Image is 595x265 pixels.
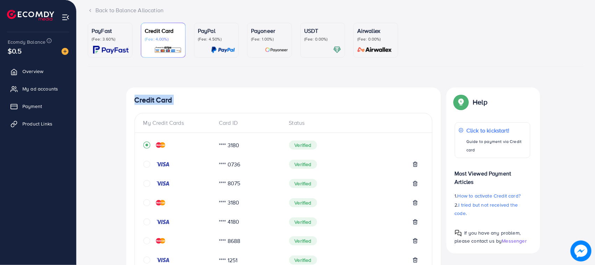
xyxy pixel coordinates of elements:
[289,256,317,265] span: Verified
[156,200,165,206] img: credit
[289,217,317,227] span: Verified
[455,192,530,200] p: 1.
[357,36,394,42] p: (Fee: 0.00%)
[62,13,70,21] img: menu
[143,161,150,168] svg: circle
[143,257,150,264] svg: circle
[22,85,58,92] span: My ad accounts
[92,27,129,35] p: PayFast
[8,38,45,45] span: Ecomdy Balance
[143,119,214,127] div: My Credit Cards
[458,192,521,199] span: How to activate Credit card?
[22,68,43,75] span: Overview
[156,181,170,186] img: credit
[473,98,488,106] p: Help
[455,96,467,108] img: Popup guide
[284,119,424,127] div: Status
[289,179,317,188] span: Verified
[251,27,288,35] p: Payoneer
[156,238,165,244] img: credit
[455,229,521,244] span: If you have any problem, please contact us by
[154,46,182,54] img: card
[93,46,129,54] img: card
[8,46,22,56] span: $0.5
[502,237,527,244] span: Messenger
[22,120,52,127] span: Product Links
[92,36,129,42] p: (Fee: 3.60%)
[251,36,288,42] p: (Fee: 1.00%)
[357,27,394,35] p: Airwallex
[265,46,288,54] img: card
[143,142,150,149] svg: record circle
[135,96,432,105] h4: Credit Card
[455,201,530,217] p: 2.
[88,6,584,14] div: Back to Balance Allocation
[466,137,526,154] p: Guide to payment via Credit card
[145,36,182,42] p: (Fee: 4.00%)
[7,10,54,21] img: logo
[333,46,341,54] img: card
[304,36,341,42] p: (Fee: 0.00%)
[289,236,317,245] span: Verified
[198,36,235,42] p: (Fee: 4.50%)
[156,257,170,263] img: credit
[143,237,150,244] svg: circle
[304,27,341,35] p: USDT
[156,142,165,148] img: credit
[143,219,150,225] svg: circle
[289,160,317,169] span: Verified
[455,164,530,186] p: Most Viewed Payment Articles
[22,103,42,110] span: Payment
[5,64,71,78] a: Overview
[455,201,518,217] span: I tried but not received the code.
[289,141,317,150] span: Verified
[571,241,592,262] img: image
[5,117,71,131] a: Product Links
[156,162,170,167] img: credit
[5,99,71,113] a: Payment
[145,27,182,35] p: Credit Card
[143,180,150,187] svg: circle
[143,199,150,206] svg: circle
[156,219,170,225] img: credit
[355,46,394,54] img: card
[455,230,462,237] img: Popup guide
[211,46,235,54] img: card
[5,82,71,96] a: My ad accounts
[198,27,235,35] p: PayPal
[62,48,69,55] img: image
[466,126,526,135] p: Click to kickstart!
[289,198,317,207] span: Verified
[213,119,284,127] div: Card ID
